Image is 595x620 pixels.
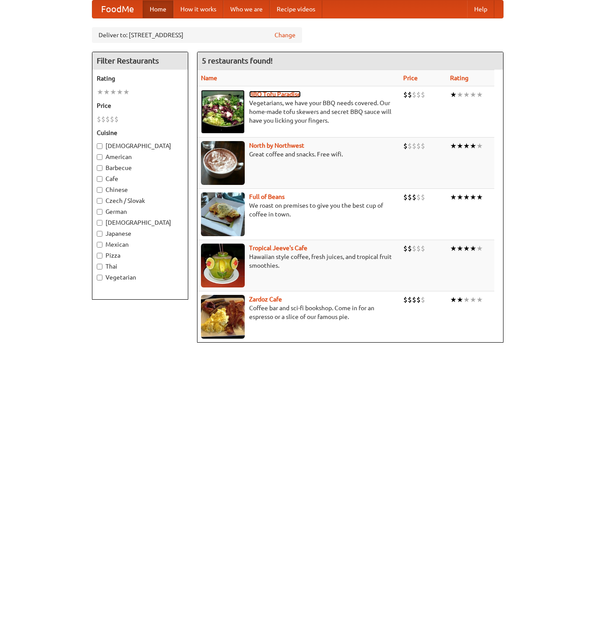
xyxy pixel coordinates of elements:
li: $ [403,192,408,202]
input: [DEMOGRAPHIC_DATA] [97,220,102,226]
label: Japanese [97,229,183,238]
li: ★ [476,141,483,151]
li: $ [421,141,425,151]
img: beans.jpg [201,192,245,236]
li: $ [408,141,412,151]
img: zardoz.jpg [201,295,245,339]
li: $ [412,244,416,253]
h5: Price [97,101,183,110]
li: $ [421,192,425,202]
p: Coffee bar and sci-fi bookshop. Come in for an espresso or a slice of our famous pie. [201,304,396,321]
li: ★ [470,141,476,151]
li: $ [421,295,425,305]
li: $ [403,90,408,99]
li: $ [412,141,416,151]
li: ★ [463,244,470,253]
li: $ [408,90,412,99]
li: $ [412,90,416,99]
a: Zardoz Cafe [249,296,282,303]
li: ★ [470,192,476,202]
li: ★ [97,87,103,97]
label: American [97,152,183,161]
ng-pluralize: 5 restaurants found! [202,57,273,65]
input: Czech / Slovak [97,198,102,204]
h4: Filter Restaurants [92,52,188,70]
label: Cafe [97,174,183,183]
li: $ [106,114,110,124]
li: $ [97,114,101,124]
li: ★ [103,87,110,97]
li: ★ [457,244,463,253]
div: Deliver to: [STREET_ADDRESS] [92,27,302,43]
li: $ [421,244,425,253]
li: $ [110,114,114,124]
li: $ [421,90,425,99]
li: ★ [463,90,470,99]
a: North by Northwest [249,142,304,149]
h5: Rating [97,74,183,83]
li: $ [408,192,412,202]
li: $ [416,90,421,99]
li: $ [403,295,408,305]
p: Vegetarians, we have your BBQ needs covered. Our home-made tofu skewers and secret BBQ sauce will... [201,99,396,125]
li: $ [403,141,408,151]
a: Rating [450,74,468,81]
li: ★ [450,141,457,151]
label: Vegetarian [97,273,183,282]
img: north.jpg [201,141,245,185]
li: ★ [470,244,476,253]
input: Pizza [97,253,102,259]
li: ★ [110,87,116,97]
li: $ [403,244,408,253]
li: $ [408,295,412,305]
li: $ [101,114,106,124]
a: Recipe videos [270,0,322,18]
label: Czech / Slovak [97,196,183,205]
li: ★ [476,295,483,305]
img: tofuparadise.jpg [201,90,245,134]
li: ★ [463,141,470,151]
input: American [97,154,102,160]
input: [DEMOGRAPHIC_DATA] [97,143,102,149]
li: ★ [457,90,463,99]
li: ★ [463,295,470,305]
label: [DEMOGRAPHIC_DATA] [97,218,183,227]
a: FoodMe [92,0,143,18]
li: ★ [476,192,483,202]
input: Chinese [97,187,102,193]
input: Japanese [97,231,102,237]
label: German [97,207,183,216]
a: How it works [173,0,223,18]
li: ★ [470,90,476,99]
li: $ [416,192,421,202]
h5: Cuisine [97,128,183,137]
li: $ [416,295,421,305]
li: ★ [450,192,457,202]
li: $ [416,141,421,151]
label: Barbecue [97,163,183,172]
li: ★ [450,295,457,305]
input: Mexican [97,242,102,248]
li: $ [412,192,416,202]
label: Thai [97,262,183,271]
input: Vegetarian [97,275,102,280]
li: ★ [450,90,457,99]
a: Name [201,74,217,81]
p: Great coffee and snacks. Free wifi. [201,150,396,159]
input: Barbecue [97,165,102,171]
input: German [97,209,102,215]
li: ★ [457,192,463,202]
a: Help [467,0,494,18]
li: ★ [116,87,123,97]
p: We roast on premises to give you the best cup of coffee in town. [201,201,396,219]
label: Chinese [97,185,183,194]
a: BBQ Tofu Paradise [249,91,301,98]
a: Full of Beans [249,193,285,200]
a: Home [143,0,173,18]
li: $ [408,244,412,253]
a: Tropical Jeeve's Cafe [249,244,307,252]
